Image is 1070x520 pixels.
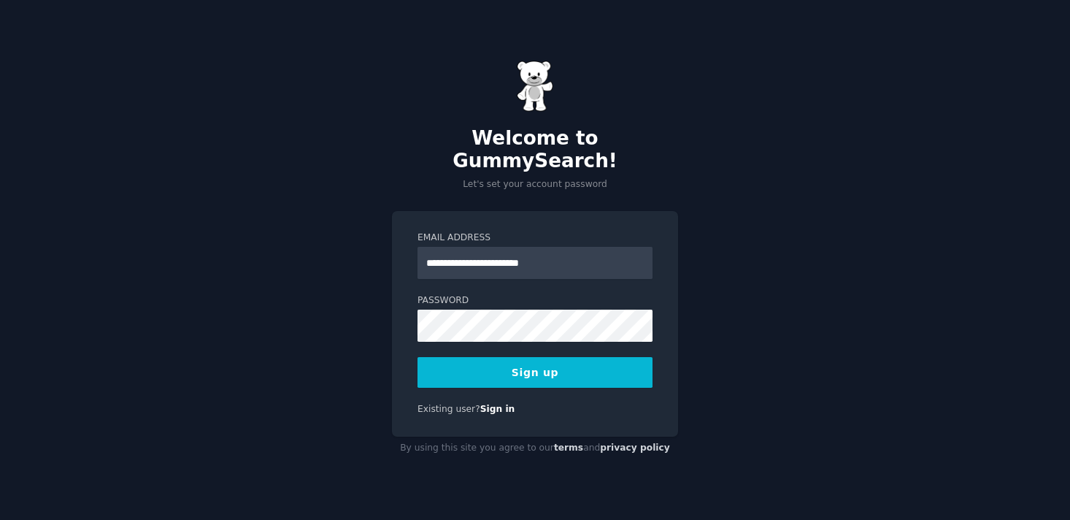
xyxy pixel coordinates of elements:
button: Sign up [417,357,653,388]
a: Sign in [480,404,515,414]
h2: Welcome to GummySearch! [392,127,678,173]
a: privacy policy [600,443,670,453]
p: Let's set your account password [392,178,678,191]
div: By using this site you agree to our and [392,437,678,460]
label: Email Address [417,232,653,245]
span: Existing user? [417,404,480,414]
a: terms [554,443,583,453]
label: Password [417,294,653,307]
img: Gummy Bear [517,61,553,112]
